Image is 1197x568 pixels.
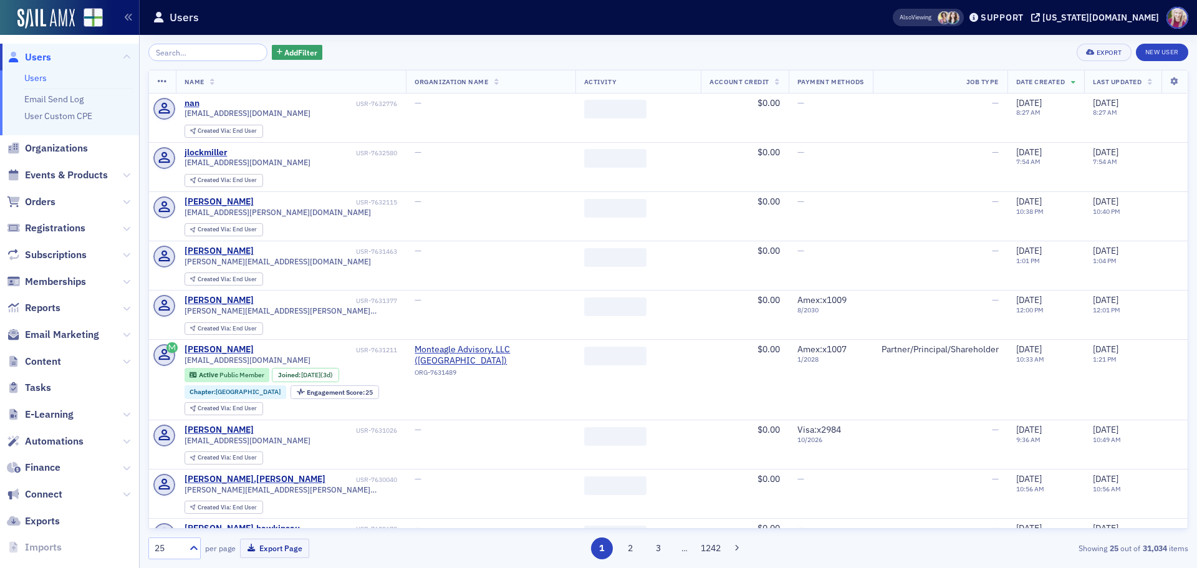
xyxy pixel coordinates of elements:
[185,474,325,485] a: [PERSON_NAME].[PERSON_NAME]
[198,177,257,184] div: End User
[307,389,373,396] div: 25
[185,257,371,266] span: [PERSON_NAME][EMAIL_ADDRESS][DOMAIN_NAME]
[797,436,864,444] span: 10 / 2026
[797,97,804,108] span: —
[797,196,804,207] span: —
[1093,484,1121,493] time: 10:56 AM
[1016,97,1042,108] span: [DATE]
[256,297,397,305] div: USR-7631377
[1093,522,1118,534] span: [DATE]
[1016,435,1041,444] time: 9:36 AM
[25,514,60,528] span: Exports
[185,108,310,118] span: [EMAIL_ADDRESS][DOMAIN_NAME]
[1093,344,1118,355] span: [DATE]
[25,541,62,554] span: Imports
[700,537,722,559] button: 1242
[185,385,287,399] div: Chapter:
[25,328,99,342] span: Email Marketing
[185,196,254,208] a: [PERSON_NAME]
[415,522,421,534] span: —
[584,248,647,267] span: ‌
[240,539,309,558] button: Export Page
[24,72,47,84] a: Users
[1093,294,1118,306] span: [DATE]
[7,488,62,501] a: Connect
[25,355,61,368] span: Content
[190,388,281,396] a: Chapter:[GEOGRAPHIC_DATA]
[584,526,647,544] span: ‌
[1077,44,1131,61] button: Export
[17,9,75,29] img: SailAMX
[24,110,92,122] a: User Custom CPE
[185,368,270,382] div: Active: Active: Public Member
[25,142,88,155] span: Organizations
[797,306,864,314] span: 8 / 2030
[757,522,780,534] span: $0.00
[185,147,228,158] div: jlockmiller
[900,13,931,22] span: Viewing
[1093,435,1121,444] time: 10:49 AM
[198,405,257,412] div: End User
[1093,157,1117,166] time: 7:54 AM
[185,436,310,445] span: [EMAIL_ADDRESS][DOMAIN_NAME]
[199,370,219,379] span: Active
[648,537,670,559] button: 3
[190,371,264,379] a: Active Public Member
[992,147,999,158] span: —
[584,199,647,218] span: ‌
[25,381,51,395] span: Tasks
[900,13,911,21] div: Also
[25,275,86,289] span: Memberships
[981,12,1024,23] div: Support
[1093,355,1117,363] time: 1:21 PM
[185,295,254,306] div: [PERSON_NAME]
[7,51,51,64] a: Users
[1140,542,1169,554] strong: 31,034
[185,425,254,436] div: [PERSON_NAME]
[992,294,999,306] span: —
[272,45,323,60] button: AddFilter
[1016,344,1042,355] span: [DATE]
[25,435,84,448] span: Automations
[584,100,647,118] span: ‌
[25,408,74,421] span: E-Learning
[198,325,257,332] div: End User
[1136,44,1188,61] a: New User
[301,371,333,379] div: (3d)
[966,77,999,86] span: Job Type
[256,248,397,256] div: USR-7631463
[1093,207,1120,216] time: 10:40 PM
[1093,256,1117,265] time: 1:04 PM
[415,245,421,256] span: —
[307,388,366,397] span: Engagement Score :
[584,77,617,86] span: Activity
[25,248,87,262] span: Subscriptions
[185,98,199,109] a: nan
[757,97,780,108] span: $0.00
[1016,157,1041,166] time: 7:54 AM
[7,435,84,448] a: Automations
[190,387,216,396] span: Chapter :
[797,355,864,363] span: 1 / 2028
[584,476,647,495] span: ‌
[7,275,86,289] a: Memberships
[7,355,61,368] a: Content
[7,195,55,209] a: Orders
[1093,97,1118,108] span: [DATE]
[797,424,841,435] span: Visa : x2984
[185,125,263,138] div: Created Via: End User
[1093,424,1118,435] span: [DATE]
[584,297,647,316] span: ‌
[992,522,999,534] span: —
[185,523,300,534] a: [PERSON_NAME].hawkinsau
[205,542,236,554] label: per page
[1016,522,1042,534] span: [DATE]
[198,226,257,233] div: End User
[882,344,999,355] div: Partner/Principal/Shareholder
[302,525,397,533] div: USR-7629678
[185,402,263,415] div: Created Via: End User
[1016,207,1044,216] time: 10:38 PM
[284,47,317,58] span: Add Filter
